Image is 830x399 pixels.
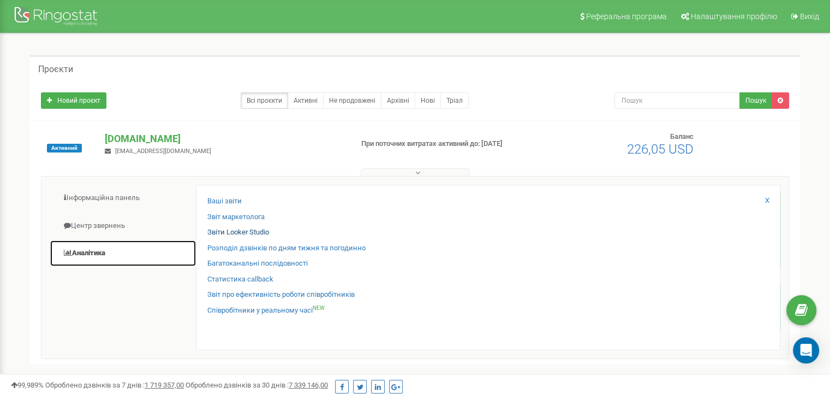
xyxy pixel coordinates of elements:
[50,213,196,239] a: Центр звернень
[47,144,82,152] span: Активний
[207,274,273,285] a: Статистика callback
[38,64,73,74] h5: Проєкти
[207,290,355,300] a: Звіт про ефективність роботи співробітників
[361,139,536,149] p: При поточних витратах активний до: [DATE]
[415,92,441,109] a: Нові
[323,92,381,109] a: Не продовжені
[614,92,740,109] input: Пошук
[627,142,694,157] span: 226,05 USD
[800,12,819,21] span: Вихід
[45,381,184,389] span: Оброблено дзвінків за 7 днів :
[105,132,343,146] p: [DOMAIN_NAME]
[207,243,366,254] a: Розподіл дзвінків по дням тижня та погодинно
[50,185,196,212] a: Інформаційна панель
[11,381,44,389] span: 99,989%
[793,337,819,363] div: Open Intercom Messenger
[289,381,328,389] u: 7 339 146,00
[41,92,106,109] a: Новий проєкт
[50,240,196,267] a: Аналiтика
[207,306,325,316] a: Співробітники у реальному часіNEW
[207,196,242,207] a: Ваші звіти
[586,12,667,21] span: Реферальна програма
[381,92,415,109] a: Архівні
[207,212,265,222] a: Звіт маркетолога
[739,92,772,109] button: Пошук
[440,92,469,109] a: Тріал
[186,381,328,389] span: Оброблено дзвінків за 30 днів :
[288,92,324,109] a: Активні
[670,132,694,140] span: Баланс
[691,12,777,21] span: Налаштування профілю
[145,381,184,389] u: 1 719 357,00
[241,92,288,109] a: Всі проєкти
[765,196,769,206] a: X
[115,148,211,155] span: [EMAIL_ADDRESS][DOMAIN_NAME]
[207,227,269,238] a: Звіти Looker Studio
[207,259,308,269] a: Багатоканальні послідовності
[313,305,325,311] sup: NEW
